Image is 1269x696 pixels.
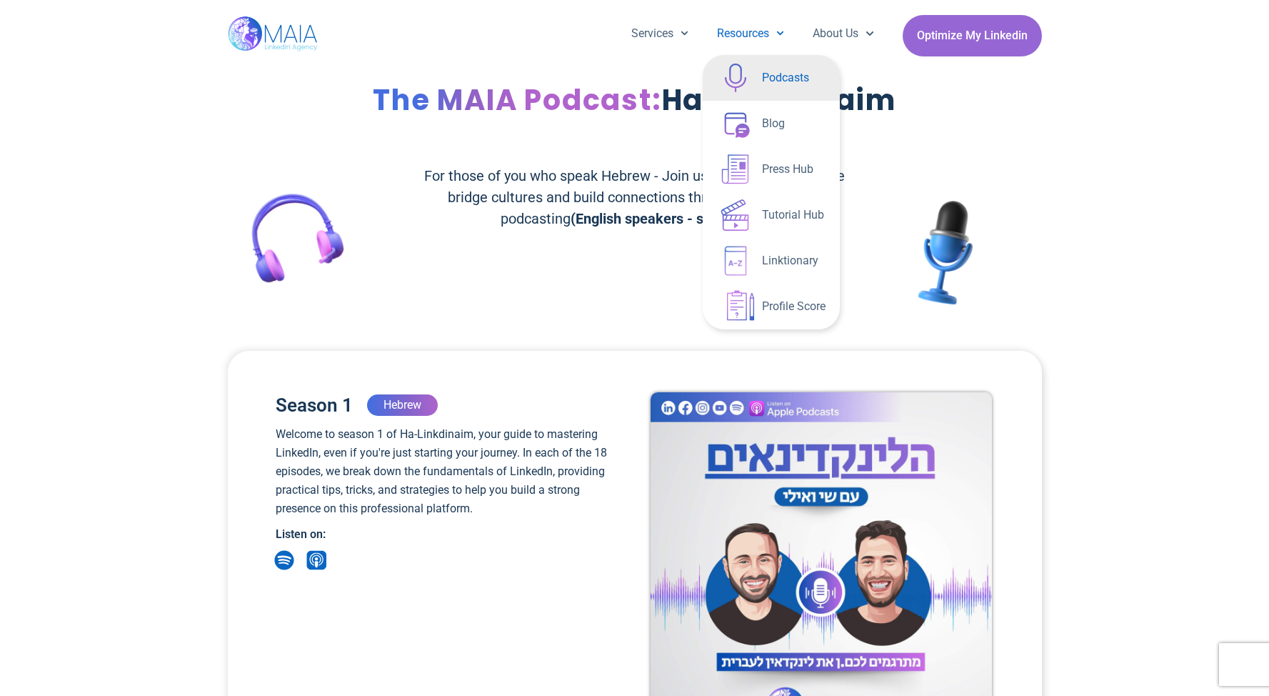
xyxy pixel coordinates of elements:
[703,146,840,192] a: Press Hub
[617,15,703,52] a: Services
[617,15,888,52] nav: Menu
[571,210,768,227] strong: (English speakers - stay tuned)
[917,22,1028,49] span: Optimize My Linkedin
[383,396,421,414] h2: Hebrew
[703,15,798,52] a: Resources
[798,15,888,52] a: About Us
[703,55,840,329] ul: Resources
[703,192,840,238] a: Tutorial Hub
[373,80,662,120] span: The MAIA Podcast:
[703,238,840,284] a: Linktionary
[228,79,1042,122] h1: Ha-Linkdinaim
[703,55,840,101] a: Podcasts
[903,15,1042,56] a: Optimize My Linkedin
[276,392,353,418] h2: Season 1
[276,525,621,544] h2: Listen on:
[276,425,621,518] h2: Welcome to season 1 of Ha-Linkdinaim, your guide to mastering LinkedIn, even if you're just start...
[703,284,840,329] a: Profile Score
[406,165,864,229] h2: For those of you who speak Hebrew - Join us on this journey as we bridge cultures and build conne...
[703,101,840,146] a: Blog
